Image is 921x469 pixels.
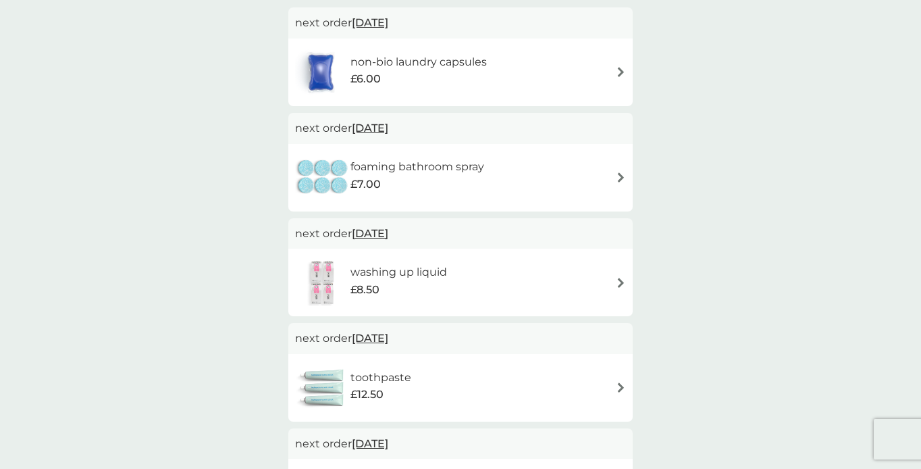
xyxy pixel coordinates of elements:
[616,382,626,393] img: arrow right
[350,386,384,403] span: £12.50
[616,67,626,77] img: arrow right
[295,364,350,412] img: toothpaste
[352,220,388,247] span: [DATE]
[350,70,381,88] span: £6.00
[295,154,350,201] img: foaming bathroom spray
[352,430,388,457] span: [DATE]
[295,49,346,96] img: non-bio laundry capsules
[350,158,484,176] h6: foaming bathroom spray
[295,225,626,243] p: next order
[352,9,388,36] span: [DATE]
[352,115,388,141] span: [DATE]
[295,330,626,347] p: next order
[350,264,447,281] h6: washing up liquid
[616,172,626,182] img: arrow right
[350,281,379,299] span: £8.50
[295,14,626,32] p: next order
[295,259,350,306] img: washing up liquid
[295,435,626,453] p: next order
[350,369,411,387] h6: toothpaste
[350,53,487,71] h6: non-bio laundry capsules
[352,325,388,351] span: [DATE]
[350,176,381,193] span: £7.00
[295,120,626,137] p: next order
[616,278,626,288] img: arrow right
